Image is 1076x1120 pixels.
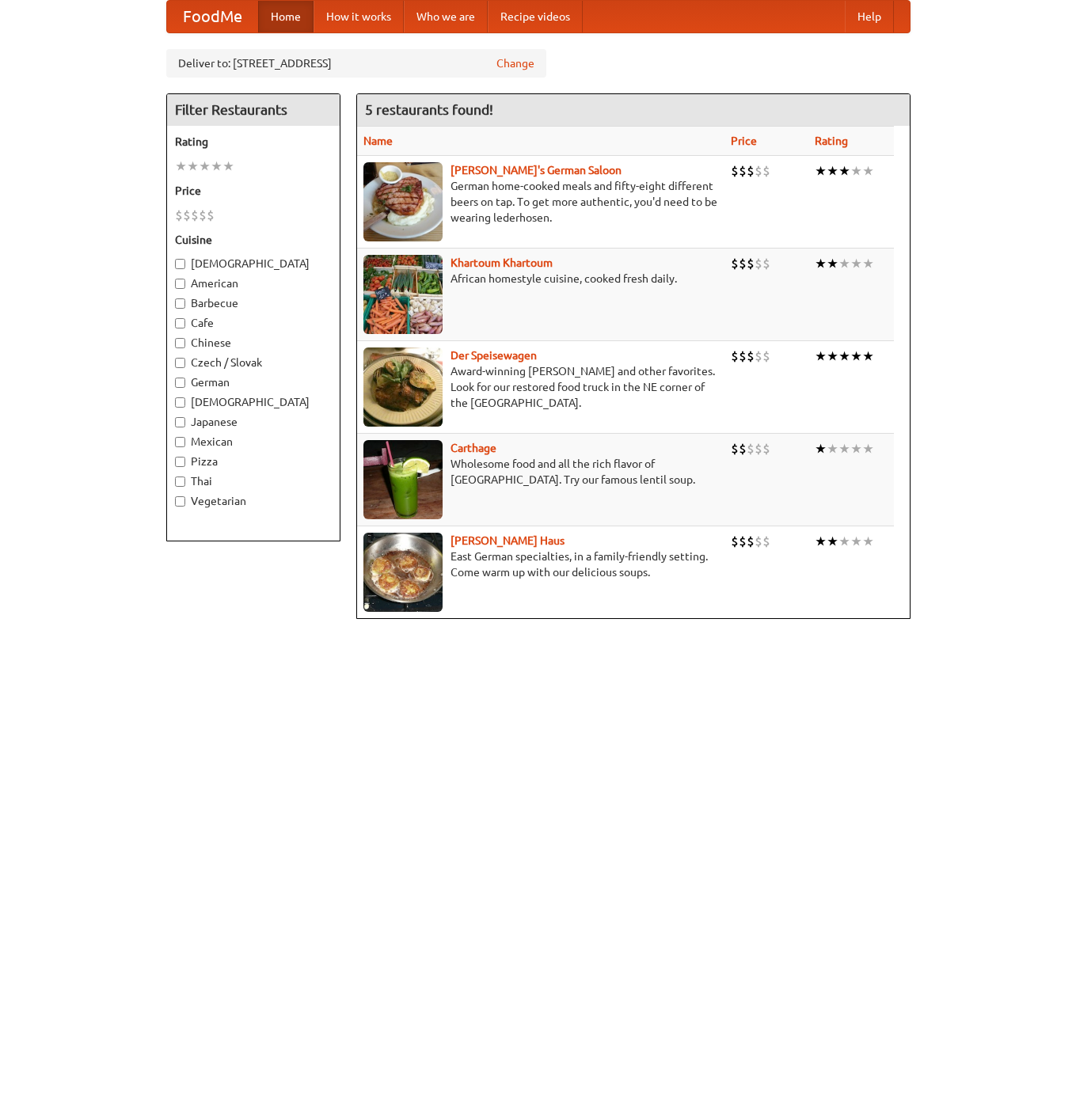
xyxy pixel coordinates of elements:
[363,162,443,241] img: esthers.jpg
[739,162,747,180] li: $
[755,255,762,272] li: $
[314,1,404,32] a: How it works
[175,417,185,427] input: Japanese
[739,255,747,272] li: $
[363,456,718,488] p: Wholesome food and all the rich flavor of [GEOGRAPHIC_DATA]. Try our famous lentil soup.
[175,158,187,175] li: ★
[862,347,874,365] li: ★
[762,162,770,180] li: $
[175,394,332,410] label: [DEMOGRAPHIC_DATA]
[827,533,838,550] li: ★
[175,275,332,291] label: American
[762,440,770,457] li: $
[845,1,894,32] a: Help
[175,232,332,248] h5: Cuisine
[747,533,755,550] li: $
[222,158,234,175] li: ★
[762,347,770,365] li: $
[175,335,332,351] label: Chinese
[175,454,332,469] label: Pizza
[175,295,332,311] label: Barbecue
[175,134,332,150] h5: Rating
[365,102,493,117] ng-pluralize: 5 restaurants found!
[862,440,874,457] li: ★
[363,271,718,287] p: African homestyle cuisine, cooked fresh daily.
[451,164,622,177] b: [PERSON_NAME]'s German Saloon
[191,207,199,224] li: $
[731,440,739,457] li: $
[175,496,185,507] input: Vegetarian
[175,374,332,390] label: German
[363,363,718,411] p: Award-winning [PERSON_NAME] and other favorites. Look for our restored food truck in the NE corne...
[739,440,747,457] li: $
[451,256,553,269] a: Khartoum Khartoum
[815,255,827,272] li: ★
[363,347,443,427] img: speisewagen.jpg
[827,162,838,180] li: ★
[363,178,718,226] p: German home-cooked meals and fifty-eight different beers on tap. To get more authentic, you'd nee...
[815,135,848,147] a: Rating
[363,135,393,147] a: Name
[731,533,739,550] li: $
[731,135,757,147] a: Price
[175,315,332,331] label: Cafe
[451,534,565,547] b: [PERSON_NAME] Haus
[755,347,762,365] li: $
[363,549,718,580] p: East German specialties, in a family-friendly setting. Come warm up with our delicious soups.
[815,440,827,457] li: ★
[827,255,838,272] li: ★
[731,347,739,365] li: $
[175,355,332,370] label: Czech / Slovak
[850,162,862,180] li: ★
[762,533,770,550] li: $
[451,349,537,362] a: Der Speisewagen
[850,347,862,365] li: ★
[739,347,747,365] li: $
[747,162,755,180] li: $
[755,440,762,457] li: $
[850,533,862,550] li: ★
[488,1,583,32] a: Recipe videos
[815,347,827,365] li: ★
[731,255,739,272] li: $
[175,457,185,467] input: Pizza
[815,162,827,180] li: ★
[731,162,739,180] li: $
[175,473,332,489] label: Thai
[175,434,332,450] label: Mexican
[815,533,827,550] li: ★
[404,1,488,32] a: Who we are
[187,158,199,175] li: ★
[207,207,215,224] li: $
[175,256,332,271] label: [DEMOGRAPHIC_DATA]
[175,259,185,269] input: [DEMOGRAPHIC_DATA]
[739,533,747,550] li: $
[175,493,332,509] label: Vegetarian
[827,347,838,365] li: ★
[175,397,185,408] input: [DEMOGRAPHIC_DATA]
[838,533,850,550] li: ★
[167,94,340,126] h4: Filter Restaurants
[747,440,755,457] li: $
[175,476,185,487] input: Thai
[755,533,762,550] li: $
[838,347,850,365] li: ★
[175,318,185,328] input: Cafe
[199,207,207,224] li: $
[838,162,850,180] li: ★
[827,440,838,457] li: ★
[175,183,332,199] h5: Price
[747,255,755,272] li: $
[850,440,862,457] li: ★
[183,207,191,224] li: $
[363,533,443,612] img: kohlhaus.jpg
[862,533,874,550] li: ★
[258,1,314,32] a: Home
[175,437,185,447] input: Mexican
[199,158,211,175] li: ★
[838,255,850,272] li: ★
[747,347,755,365] li: $
[451,442,496,454] a: Carthage
[363,255,443,334] img: khartoum.jpg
